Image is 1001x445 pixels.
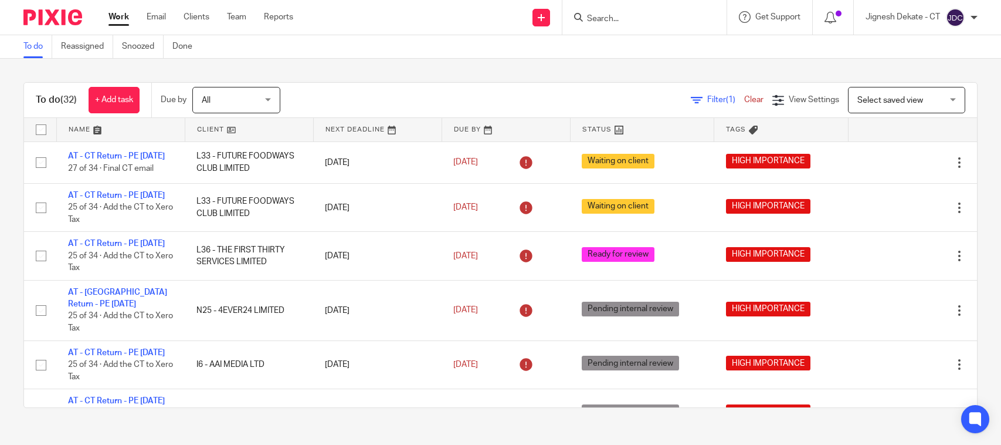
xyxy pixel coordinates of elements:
p: Due by [161,94,186,106]
td: [DATE] [313,232,442,280]
span: Ready for review [582,247,654,262]
span: 25 of 34 · Add the CT to Xero Tax [68,360,173,381]
td: L33 - FUTURE FOODWAYS CLUB LIMITED [185,141,313,183]
img: svg%3E [946,8,965,27]
span: [DATE] [453,360,478,369]
td: [DATE] [313,389,442,437]
span: (1) [726,96,735,104]
a: Team [227,11,246,23]
a: Clear [744,96,764,104]
span: HIGH IMPORTANCE [726,154,810,168]
span: Tags [726,126,746,133]
span: 27 of 34 · Final CT email [68,164,154,173]
span: All [202,96,211,104]
img: Pixie [23,9,82,25]
span: HIGH IMPORTANCE [726,199,810,214]
td: I6 - AAI MEDIA LTD [185,341,313,389]
a: Reports [264,11,293,23]
a: Done [172,35,201,58]
span: Select saved view [857,96,923,104]
span: HIGH IMPORTANCE [726,404,810,419]
a: To do [23,35,52,58]
td: [DATE] [313,183,442,231]
span: [DATE] [453,203,478,211]
a: Clients [184,11,209,23]
a: AT - [GEOGRAPHIC_DATA] Return - PE [DATE] [68,288,167,308]
a: AT - CT Return - PE [DATE] [68,349,165,357]
td: L36 - THE FIRST THIRTY SERVICES LIMITED [185,232,313,280]
a: Email [147,11,166,23]
a: AT - CT Return - PE [DATE] [68,397,165,405]
span: [DATE] [453,252,478,260]
td: N25 - 4EVER24 LIMITED [185,280,313,341]
td: [DATE] [313,341,442,389]
a: Snoozed [122,35,164,58]
a: Reassigned [61,35,113,58]
td: O54 - [PERSON_NAME] LTD [185,389,313,437]
span: [DATE] [453,159,478,167]
a: Work [108,11,129,23]
span: Waiting on client [582,154,654,168]
span: Waiting on client [582,199,654,214]
td: L33 - FUTURE FOODWAYS CLUB LIMITED [185,183,313,231]
span: HIGH IMPORTANCE [726,356,810,370]
span: HIGH IMPORTANCE [726,247,810,262]
a: + Add task [89,87,140,113]
a: AT - CT Return - PE [DATE] [68,152,165,160]
h1: To do [36,94,77,106]
span: View Settings [789,96,839,104]
span: 25 of 34 · Add the CT to Xero Tax [68,252,173,272]
p: Jignesh Dekate - CT [866,11,940,23]
span: 25 of 34 · Add the CT to Xero Tax [68,312,173,333]
span: (32) [60,95,77,104]
a: AT - CT Return - PE [DATE] [68,240,165,248]
td: [DATE] [313,141,442,183]
span: [DATE] [453,306,478,315]
span: Filter [707,96,744,104]
td: [DATE] [313,280,442,341]
span: Pending internal review [582,356,679,370]
span: Pending internal review [582,404,679,419]
span: 25 of 34 · Add the CT to Xero Tax [68,204,173,224]
input: Search [586,14,691,25]
a: AT - CT Return - PE [DATE] [68,191,165,200]
span: Pending internal review [582,302,679,316]
span: HIGH IMPORTANCE [726,302,810,316]
span: Get Support [755,13,800,21]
